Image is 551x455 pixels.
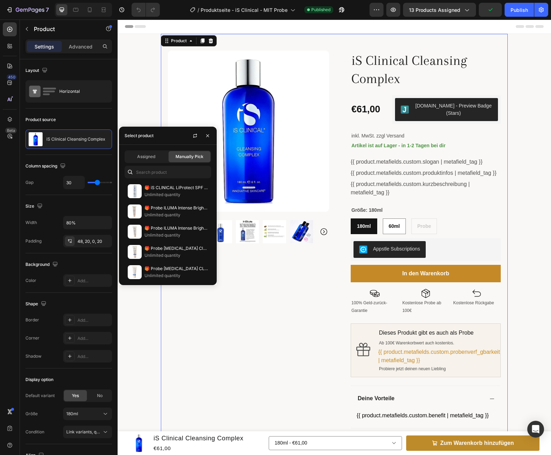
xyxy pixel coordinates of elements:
span: 180ml [66,411,78,417]
div: Add... [77,317,110,323]
img: collections [128,184,142,198]
p: Unlimited quantity [144,232,208,239]
iframe: Design area [118,20,551,455]
p: Unlimited quantity [144,191,208,198]
div: Display option [25,376,53,383]
img: Judgeme.png [283,86,291,94]
img: collections [128,225,142,239]
div: [DOMAIN_NAME] - Preview Badge (Stars) [297,83,374,97]
div: Add... [77,335,110,342]
p: Probiere jetzt deinen neuen Liebling [261,346,382,353]
div: Border [25,317,39,323]
div: Add... [77,278,110,284]
button: Publish [505,3,534,17]
input: Auto [64,216,112,229]
div: Select product [125,133,154,139]
p: Dieses Produkt gibt es auch als Probe [261,308,382,319]
p: iS Clinical Cleansing Complex [46,137,105,142]
div: {{ product.metafields.custom.slogan | metafield_tag }} [233,138,383,147]
p: Ab 100€ Warenkorbwert auch kostenlos. [261,320,382,328]
div: Size [25,202,44,211]
div: {{ product.metafields.custom.produktinfos | metafield_tag }} [233,149,383,158]
div: Layout [25,66,49,75]
p: 🎁 Probe ILUMA Intense Brightening Serum (100% off) [144,204,208,211]
span: 60ml [271,204,282,209]
div: Publish [511,6,528,14]
img: AppstleSubscriptions.png [241,226,250,234]
div: 450 [7,74,17,80]
p: Product [34,25,93,33]
p: Artikel ist auf Lager - in 1-2 Tagen bei dir [234,123,382,129]
div: Gap [25,179,33,186]
button: Zum Warenkorb hinzufügen [289,416,422,432]
span: Link variants, quantity <br> between same products [66,429,169,434]
div: Größe [25,411,38,417]
div: Add... [77,353,110,360]
img: collections [128,204,142,218]
img: product feature img [29,132,43,146]
span: / [198,6,199,14]
div: Condition [25,429,44,435]
p: Unlimited quantity [144,252,208,259]
p: inkl. MwSt. zzgl Versand [234,112,382,121]
button: 13 products assigned [403,3,476,17]
div: Open Intercom Messenger [527,421,544,438]
span: Yes [72,393,79,399]
p: 100% Geld-zurück-Garantie [234,280,281,295]
span: No [97,393,103,399]
p: Deine Vorteile [240,375,277,383]
button: 7 [3,3,52,17]
div: 48, 20, 0, 20 [77,238,110,245]
span: Published [311,7,330,13]
div: Padding [25,238,42,244]
div: Shadow [25,353,42,359]
div: Background [25,260,59,269]
div: Width [25,219,37,226]
p: Settings [35,43,54,50]
div: Color [25,277,36,284]
button: 180ml [63,408,112,420]
p: 🎁 Probe ILUMA Intense Brightening Exfoliating Cleanser (100% off) [144,225,208,232]
div: In den Warenkorb [285,251,332,258]
div: €61,00 [233,83,269,97]
img: collections [128,245,142,259]
p: 🎁 Probe [MEDICAL_DATA] CLARIFYING REPAIR CRÈME (100% off) [144,265,208,272]
img: iS Clinical Cleansing Complex | Reinigungsgel | Hautnerd [50,31,211,192]
button: Carousel Next Arrow [202,208,210,216]
img: iS Clinical Cleansing Complex | Reinigungsgel | Hautnerd [64,201,87,224]
div: Beta [5,128,17,133]
p: 🎁 Probe [MEDICAL_DATA] Clarifying Salicylic Gel Cleanser (100% off) [144,245,208,252]
input: Auto [64,176,84,189]
button: In den Warenkorb [233,245,383,263]
div: {{ product.metafields.custom.benefit | metafield_tag }} [239,392,380,400]
p: Advanced [69,43,92,50]
div: Shape [25,299,48,309]
div: Corner [25,335,39,341]
div: Zum Warenkorb hinzufügen [323,419,396,429]
button: Link variants, quantity <br> between same products [63,426,112,438]
p: Kostenlose Rückgabe [336,280,382,288]
div: Horizontal [59,83,102,99]
div: {{ product.metafields.custom.probenverf_gbarkeit | metafield_tag }} [261,328,383,345]
h1: iS Clinical Cleansing Complex [233,31,383,69]
span: 180ml [239,204,253,209]
img: iS Clinical Cleansing Complex | Reinigungsgel | Hautnerd [91,201,114,224]
div: Column spacing [25,162,67,171]
legend: Größe: 180ml [233,186,266,196]
p: Kostenlose Probe ab 100€ [285,280,332,295]
span: 13 products assigned [409,6,460,14]
div: Product source [25,117,56,123]
div: Appstle Subscriptions [255,226,303,233]
p: Unlimited quantity [144,272,208,279]
button: Appstle Subscriptions [236,222,308,238]
span: Produktseite - iS Clinical - MIT Probe [201,6,288,14]
p: 🎁 iS CLINICAL LiProtect SPF 35 (100% off) [144,184,208,191]
button: Judge.me - Preview Badge (Stars) [277,79,380,102]
input: Search in Settings & Advanced [125,166,211,178]
div: Product [52,18,70,24]
div: Default variant [25,393,55,399]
